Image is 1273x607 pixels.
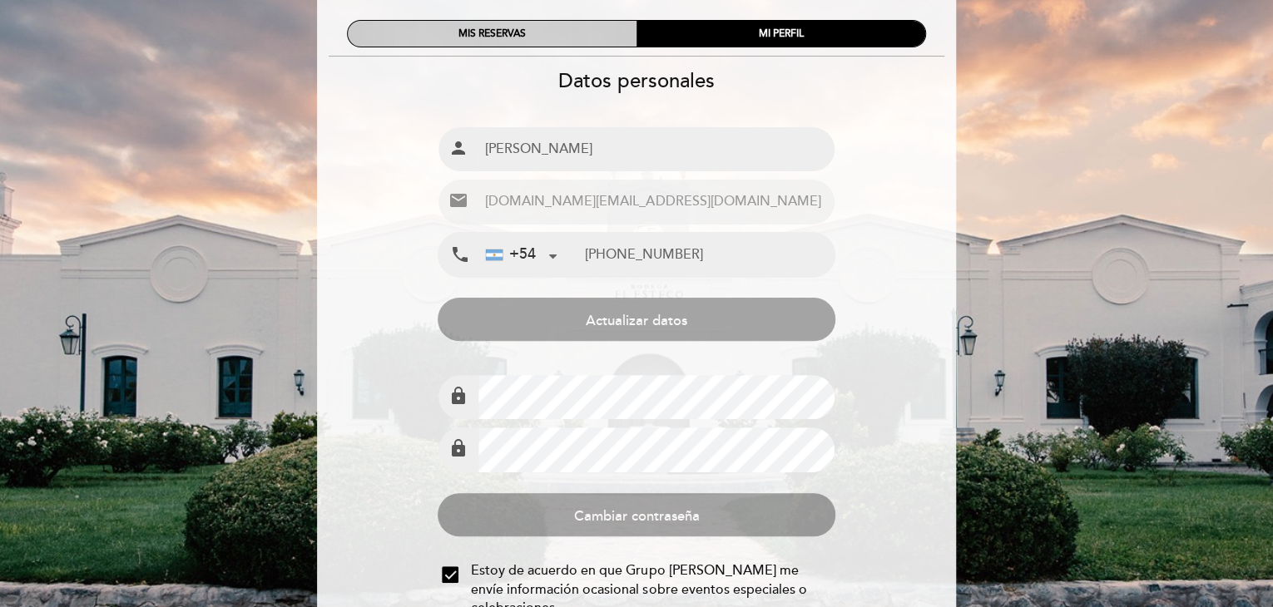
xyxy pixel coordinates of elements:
[584,233,834,277] input: Teléfono Móvil
[478,127,834,171] input: Nombre completo
[636,21,925,47] div: MI PERFIL
[448,138,468,158] i: person
[448,190,468,210] i: email
[316,69,957,93] h2: Datos personales
[450,244,470,265] i: local_phone
[348,21,636,47] div: MIS RESERVAS
[438,298,835,341] button: Actualizar datos
[448,386,468,406] i: lock
[486,244,536,265] div: +54
[448,438,468,458] i: lock
[479,234,562,276] div: Argentina: +54
[438,493,835,536] button: Cambiar contraseña
[478,180,834,224] input: Email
